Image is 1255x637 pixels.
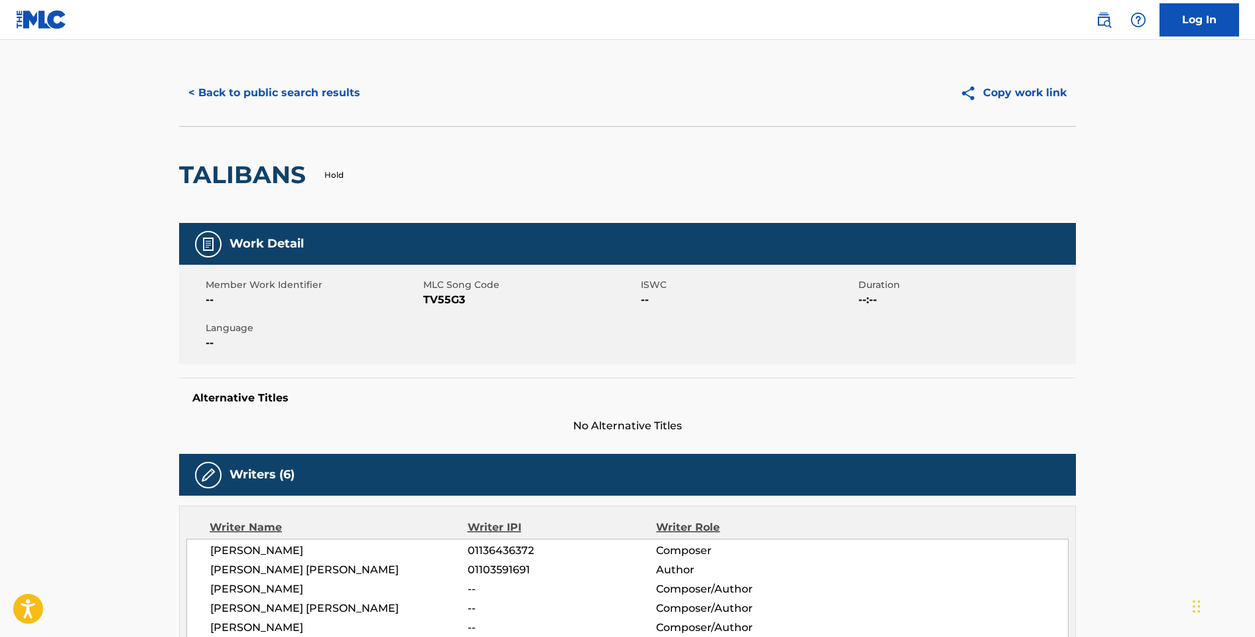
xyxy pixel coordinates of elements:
[206,321,420,335] span: Language
[1096,12,1112,28] img: search
[206,278,420,292] span: Member Work Identifier
[858,292,1073,308] span: --:--
[423,278,637,292] span: MLC Song Code
[206,292,420,308] span: --
[1125,7,1152,33] div: Help
[230,236,304,251] h5: Work Detail
[179,418,1076,434] span: No Alternative Titles
[468,562,656,578] span: 01103591691
[468,601,656,616] span: --
[1090,7,1117,33] a: Public Search
[656,520,828,535] div: Writer Role
[641,278,855,292] span: ISWC
[210,543,468,559] span: [PERSON_NAME]
[656,562,828,578] span: Author
[951,76,1076,109] button: Copy work link
[179,160,312,190] h2: TALIBANS
[230,467,295,482] h5: Writers (6)
[1159,3,1239,36] a: Log In
[210,601,468,616] span: [PERSON_NAME] [PERSON_NAME]
[656,543,828,559] span: Composer
[1193,587,1201,626] div: Drag
[1130,12,1146,28] img: help
[210,520,468,535] div: Writer Name
[468,520,657,535] div: Writer IPI
[960,85,983,102] img: Copy work link
[656,601,828,616] span: Composer/Author
[1189,573,1255,637] iframe: Chat Widget
[641,292,855,308] span: --
[858,278,1073,292] span: Duration
[206,335,420,351] span: --
[200,236,216,252] img: Work Detail
[192,391,1063,405] h5: Alternative Titles
[179,76,369,109] button: < Back to public search results
[468,543,656,559] span: 01136436372
[468,620,656,636] span: --
[210,581,468,597] span: [PERSON_NAME]
[210,620,468,636] span: [PERSON_NAME]
[423,292,637,308] span: TV55G3
[656,581,828,597] span: Composer/Author
[16,10,67,29] img: MLC Logo
[210,562,468,578] span: [PERSON_NAME] [PERSON_NAME]
[656,620,828,636] span: Composer/Author
[324,169,344,181] p: Hold
[468,581,656,597] span: --
[200,467,216,483] img: Writers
